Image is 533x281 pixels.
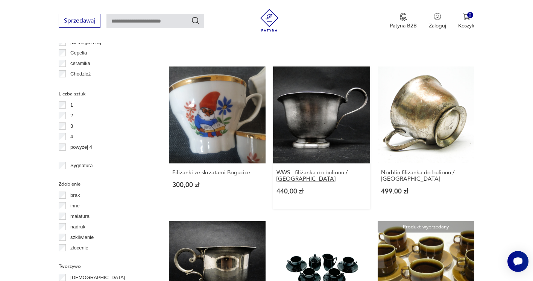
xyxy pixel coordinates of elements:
[59,19,100,24] a: Sprzedawaj
[381,169,471,182] h3: Norblin filiżanka do bulionu / [GEOGRAPHIC_DATA]
[70,162,93,170] p: Sygnatura
[70,143,92,151] p: powyżej 4
[70,80,89,89] p: Ćmielów
[458,13,474,29] button: 0Koszyk
[70,223,85,231] p: nadruk
[429,22,446,29] p: Zaloguj
[429,13,446,29] button: Zaloguj
[70,212,90,221] p: malatura
[70,191,80,199] p: brak
[70,101,73,109] p: 1
[70,112,73,120] p: 2
[59,14,100,28] button: Sprzedawaj
[273,66,370,209] a: WWS - filiżanka do bulionu / bulionówkaWWS - filiżanka do bulionu / [GEOGRAPHIC_DATA]440,00 zł
[507,251,528,272] iframe: Smartsupp widget button
[172,169,262,176] h3: Filizanki ze skrzatami Bogucice
[172,182,262,188] p: 300,00 zł
[169,66,266,209] a: Filizanki ze skrzatami BoguciceFilizanki ze skrzatami Bogucice300,00 zł
[70,244,88,252] p: złocenie
[191,16,200,25] button: Szukaj
[458,22,474,29] p: Koszyk
[399,13,407,21] img: Ikona medalu
[276,188,366,195] p: 440,00 zł
[70,233,94,242] p: szkliwienie
[59,262,151,270] p: Tworzywo
[59,180,151,188] p: Zdobienie
[467,12,474,18] div: 0
[70,70,91,78] p: Chodzież
[390,13,417,29] a: Ikona medaluPatyna B2B
[258,9,281,32] img: Patyna - sklep z meblami i dekoracjami vintage
[381,188,471,195] p: 499,00 zł
[70,202,80,210] p: inne
[276,169,366,182] h3: WWS - filiżanka do bulionu / [GEOGRAPHIC_DATA]
[434,13,441,20] img: Ikonka użytkownika
[463,13,470,20] img: Ikona koszyka
[378,66,474,209] a: Norblin filiżanka do bulionu / bulionówkaNorblin filiżanka do bulionu / [GEOGRAPHIC_DATA]499,00 zł
[70,122,73,130] p: 3
[70,49,87,57] p: Cepelia
[70,133,73,141] p: 4
[70,59,90,68] p: ceramika
[390,22,417,29] p: Patyna B2B
[390,13,417,29] button: Patyna B2B
[59,90,151,98] p: Liczba sztuk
